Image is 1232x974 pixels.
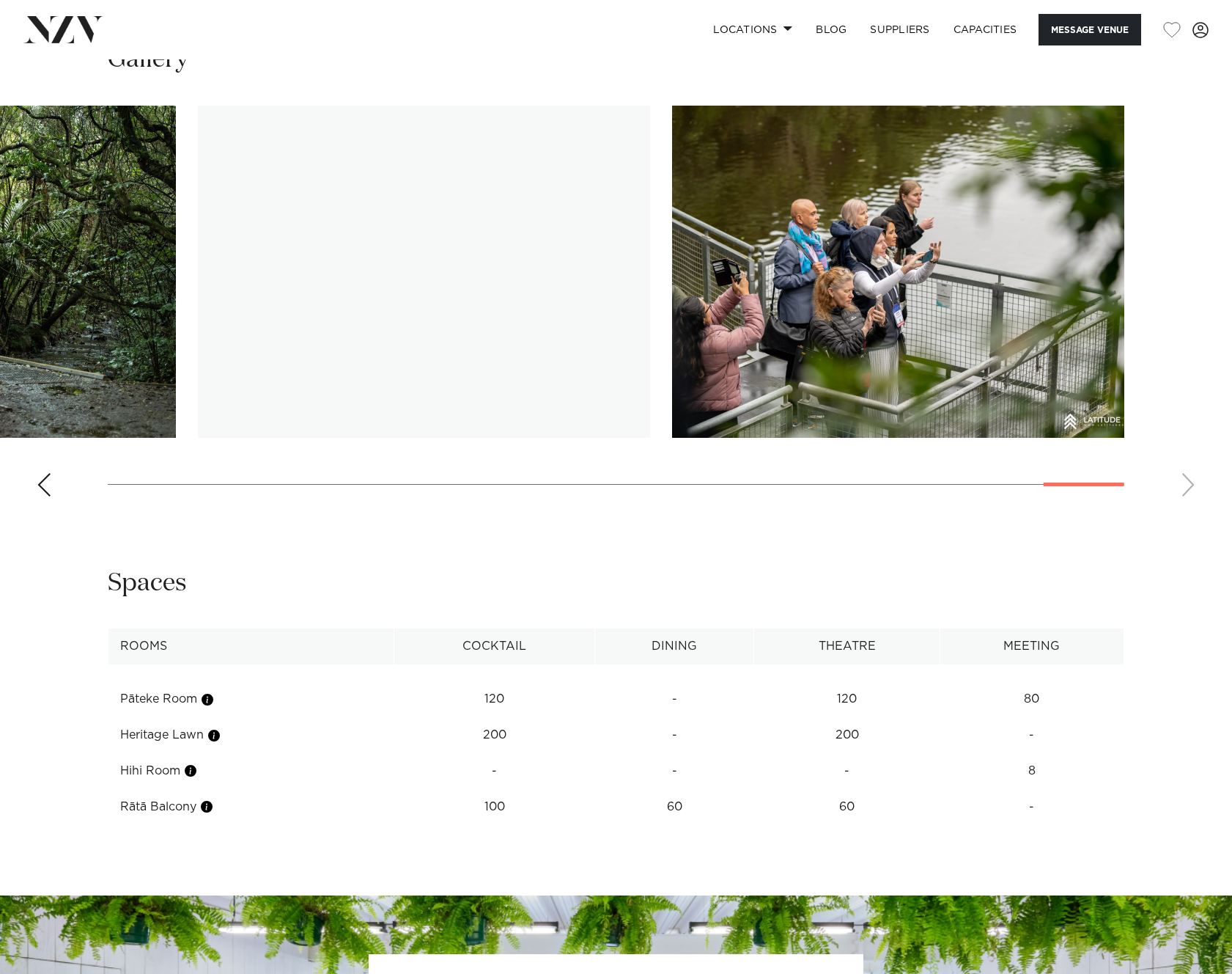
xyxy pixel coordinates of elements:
[394,681,595,717] td: 120
[754,753,940,789] td: -
[108,789,394,825] td: Rātā Balcony
[754,681,940,717] td: 120
[108,717,394,753] td: Heritage Lawn
[672,106,1124,438] swiper-slide: 27 / 27
[108,681,394,717] td: Pāteke Room
[701,14,804,45] a: Locations
[108,753,394,789] td: Hihi Room
[595,789,754,825] td: 60
[198,106,650,438] a: tourists exploring Zealandia
[595,717,754,753] td: -
[595,629,754,664] th: Dining
[858,14,941,45] a: SUPPLIERS
[672,106,1124,438] img: tourists taking photos at Zealandia
[595,681,754,717] td: -
[394,789,595,825] td: 100
[108,629,394,664] th: Rooms
[394,717,595,753] td: 200
[198,106,650,438] swiper-slide: 26 / 27
[940,789,1124,825] td: -
[940,681,1124,717] td: 80
[804,14,858,45] a: BLOG
[1039,14,1141,45] button: Message Venue
[108,43,188,76] h2: Gallery
[940,629,1124,664] th: Meeting
[23,16,103,43] img: nzv-logo.png
[108,567,187,600] h2: Spaces
[940,753,1124,789] td: 8
[595,753,754,789] td: -
[754,629,940,664] th: Theatre
[942,14,1029,45] a: Capacities
[754,789,940,825] td: 60
[394,753,595,789] td: -
[394,629,595,664] th: Cocktail
[940,717,1124,753] td: -
[754,717,940,753] td: 200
